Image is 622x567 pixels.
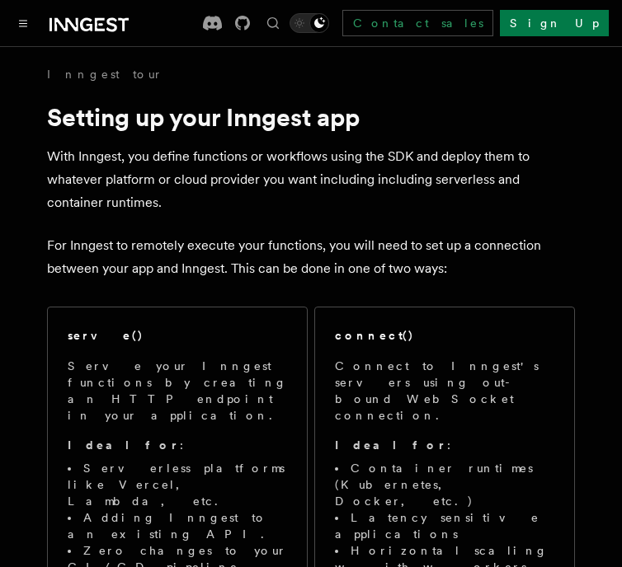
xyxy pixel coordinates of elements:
p: : [335,437,554,453]
p: Connect to Inngest's servers using out-bound WebSocket connection. [335,358,554,424]
strong: Ideal for [335,438,447,452]
li: Serverless platforms like Vercel, Lambda, etc. [68,460,287,509]
li: Adding Inngest to an existing API. [68,509,287,542]
a: Contact sales [342,10,493,36]
p: With Inngest, you define functions or workflows using the SDK and deploy them to whatever platfor... [47,145,575,214]
a: Inngest tour [47,66,163,82]
button: Toggle dark mode [290,13,329,33]
p: For Inngest to remotely execute your functions, you will need to set up a connection between your... [47,234,575,280]
li: Container runtimes (Kubernetes, Docker, etc.) [335,460,554,509]
h2: serve() [68,327,144,344]
li: Latency sensitive applications [335,509,554,542]
p: : [68,437,287,453]
button: Toggle navigation [13,13,33,33]
h2: connect() [335,327,414,344]
p: Serve your Inngest functions by creating an HTTP endpoint in your application. [68,358,287,424]
strong: Ideal for [68,438,180,452]
button: Find something... [263,13,283,33]
h1: Setting up your Inngest app [47,102,575,132]
a: Sign Up [500,10,609,36]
